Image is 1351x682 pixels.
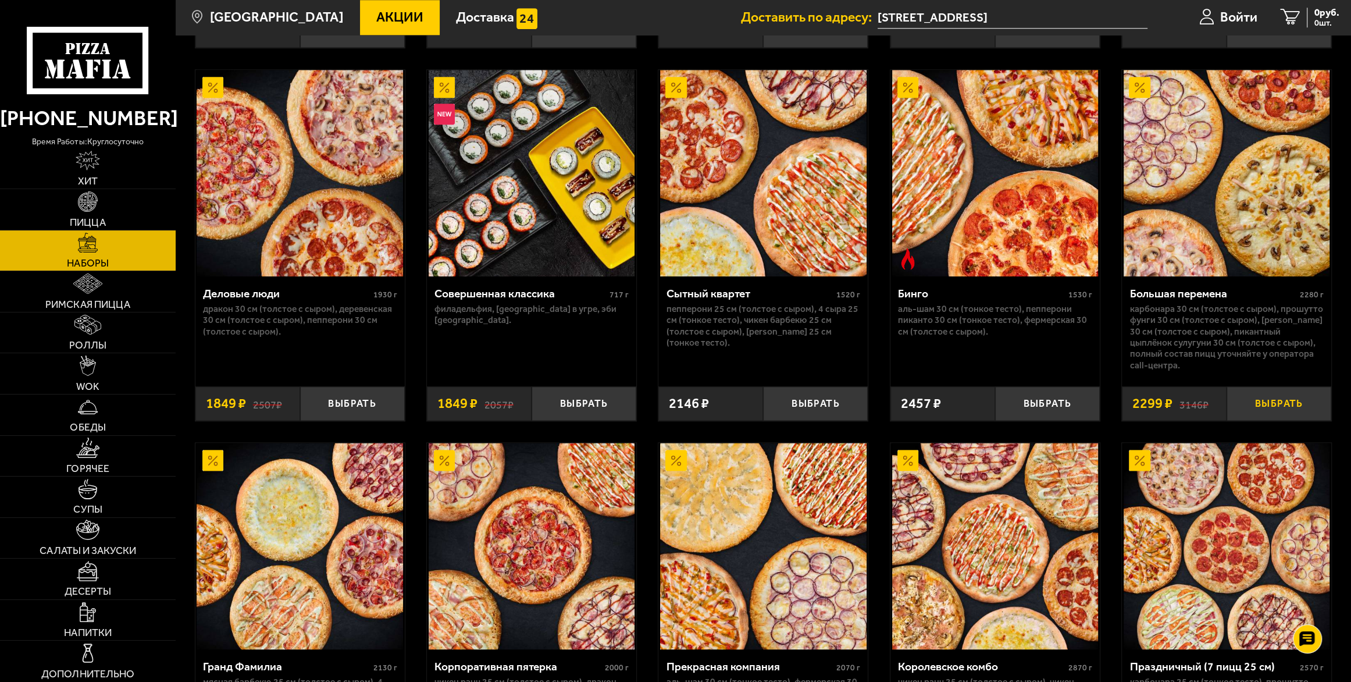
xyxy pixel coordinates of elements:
[203,660,370,673] div: Гранд Фамилиа
[901,23,941,37] span: 1999 ₽
[660,443,866,649] img: Прекрасная компания
[65,587,110,597] span: Десерты
[658,443,868,649] a: АкционныйПрекрасная компания
[1124,443,1329,649] img: Праздничный (7 пицц 25 см)
[605,663,629,673] span: 2000 г
[763,386,868,421] button: Выбрать
[666,287,834,300] div: Сытный квартет
[892,443,1098,649] img: Королевское комбо
[666,660,834,673] div: Прекрасная компания
[897,248,918,269] img: Острое блюдо
[253,23,282,37] s: 2196 ₽
[429,443,634,649] img: Корпоративная пятерка
[376,10,423,24] span: Акции
[1300,663,1324,673] span: 2570 г
[609,290,629,300] span: 717 г
[1122,70,1331,276] a: АкционныйБольшая перемена
[203,287,370,300] div: Деловые люди
[210,10,344,24] span: [GEOGRAPHIC_DATA]
[437,396,477,410] span: 1849 ₽
[373,663,397,673] span: 2130 г
[456,10,514,24] span: Доставка
[890,443,1100,649] a: АкционныйКоролевское комбо
[1068,663,1092,673] span: 2870 г
[67,258,108,269] span: Наборы
[484,396,514,410] s: 2057 ₽
[1179,396,1209,410] s: 3146 ₽
[206,23,246,37] span: 1649 ₽
[434,660,602,673] div: Корпоративная пятерка
[669,23,709,37] span: 2146 ₽
[898,303,1092,337] p: Аль-Шам 30 см (тонкое тесто), Пепперони Пиканто 30 см (тонкое тесто), Фермерская 30 см (толстое с...
[40,546,136,556] span: Салаты и закуски
[1132,23,1172,37] span: 2297 ₽
[66,464,109,474] span: Горячее
[434,104,455,125] img: Новинка
[1314,8,1339,17] span: 0 руб.
[1124,70,1329,276] img: Большая перемена
[202,77,223,98] img: Акционный
[1129,287,1297,300] div: Большая перемена
[658,70,868,276] a: АкционныйСытный квартет
[203,303,397,337] p: Дракон 30 см (толстое с сыром), Деревенская 30 см (толстое с сыром), Пепперони 30 см (толстое с с...
[532,386,636,421] button: Выбрать
[70,422,105,433] span: Обеды
[1227,386,1331,421] button: Выбрать
[1314,19,1339,27] span: 0 шт.
[898,660,1065,673] div: Королевское комбо
[897,77,918,98] img: Акционный
[995,386,1100,421] button: Выбрать
[1220,10,1257,24] span: Войти
[665,450,686,471] img: Акционный
[666,303,861,348] p: Пепперони 25 см (толстое с сыром), 4 сыра 25 см (тонкое тесто), Чикен Барбекю 25 см (толстое с сы...
[76,382,99,392] span: WOK
[1068,290,1092,300] span: 1530 г
[890,70,1100,276] a: АкционныйОстрое блюдоБинго
[64,628,111,638] span: Напитки
[878,7,1148,29] span: проспект КИМа, 6
[665,77,686,98] img: Акционный
[427,443,636,649] a: АкционныйКорпоративная пятерка
[948,23,977,37] s: 2307 ₽
[429,70,634,276] img: Совершенная классика
[1129,450,1150,471] img: Акционный
[73,505,102,515] span: Супы
[434,303,629,326] p: Филадельфия, [GEOGRAPHIC_DATA] в угре, Эби [GEOGRAPHIC_DATA].
[373,290,397,300] span: 1930 г
[741,10,878,24] span: Доставить по адресу:
[1300,290,1324,300] span: 2280 г
[669,396,709,410] span: 2146 ₽
[660,70,866,276] img: Сытный квартет
[434,77,455,98] img: Акционный
[1129,303,1324,371] p: Карбонара 30 см (толстое с сыром), Прошутто Фунги 30 см (толстое с сыром), [PERSON_NAME] 30 см (т...
[516,8,537,29] img: 15daf4d41897b9f0e9f617042186c801.svg
[69,340,106,351] span: Роллы
[1132,396,1172,410] span: 2299 ₽
[78,176,98,187] span: Хит
[434,287,607,300] div: Совершенная классика
[300,386,405,421] button: Выбрать
[206,396,246,410] span: 1849 ₽
[901,396,941,410] span: 2457 ₽
[437,23,477,37] span: 1779 ₽
[427,70,636,276] a: АкционныйНовинкаСовершенная классика
[70,218,106,228] span: Пицца
[195,70,405,276] a: АкционныйДеловые люди
[878,7,1148,29] input: Ваш адрес доставки
[195,443,405,649] a: АкционныйГранд Фамилиа
[41,669,134,680] span: Дополнительно
[1129,660,1297,673] div: Праздничный (7 пицц 25 см)
[45,300,130,310] span: Римская пицца
[484,23,514,37] s: 2306 ₽
[202,450,223,471] img: Акционный
[253,396,282,410] s: 2507 ₽
[836,290,860,300] span: 1520 г
[197,443,402,649] img: Гранд Фамилиа
[836,663,860,673] span: 2070 г
[197,70,402,276] img: Деловые люди
[434,450,455,471] img: Акционный
[892,70,1098,276] img: Бинго
[1122,443,1331,649] a: АкционныйПраздничный (7 пицц 25 см)
[898,287,1065,300] div: Бинго
[897,450,918,471] img: Акционный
